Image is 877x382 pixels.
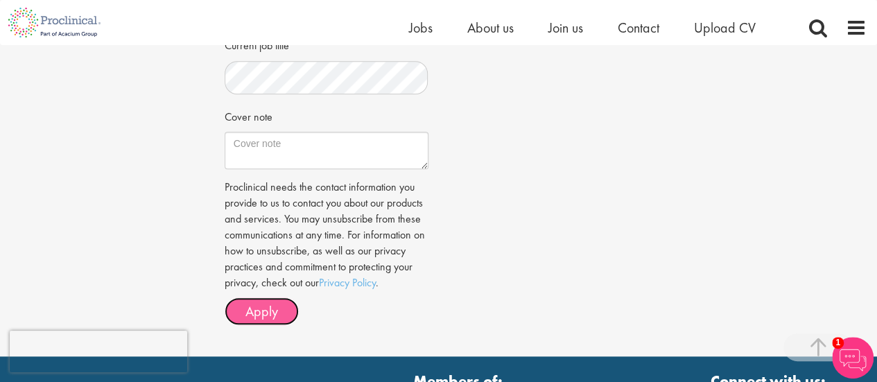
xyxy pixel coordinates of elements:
a: Jobs [409,19,433,37]
p: Proclinical needs the contact information you provide to us to contact you about our products and... [225,180,428,290]
a: Upload CV [694,19,756,37]
span: Apply [245,302,278,320]
label: Cover note [225,105,272,125]
img: Chatbot [832,337,874,379]
iframe: reCAPTCHA [10,331,187,372]
button: Apply [225,297,299,325]
a: Join us [548,19,583,37]
a: Privacy Policy [319,275,376,290]
a: Contact [618,19,659,37]
a: About us [467,19,514,37]
span: 1 [832,337,844,349]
